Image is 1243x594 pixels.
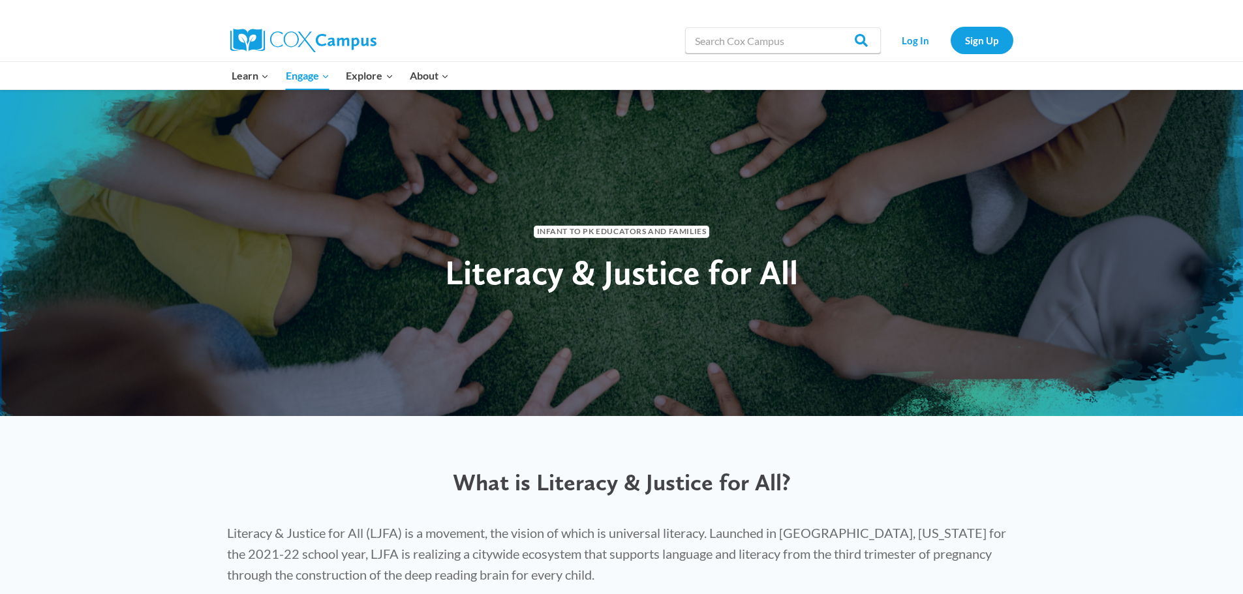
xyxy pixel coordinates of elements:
[887,27,944,53] a: Log In
[887,27,1013,53] nav: Secondary Navigation
[453,468,791,496] span: What is Literacy & Justice for All?
[227,522,1017,585] p: Literacy & Justice for All (LJFA) is a movement, the vision of which is universal literacy. Launc...
[286,67,330,84] span: Engage
[951,27,1013,53] a: Sign Up
[534,226,710,238] span: Infant to PK Educators and Families
[410,67,449,84] span: About
[230,29,376,52] img: Cox Campus
[224,62,457,89] nav: Primary Navigation
[685,27,881,53] input: Search Cox Campus
[346,67,393,84] span: Explore
[232,67,269,84] span: Learn
[445,252,798,293] span: Literacy & Justice for All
